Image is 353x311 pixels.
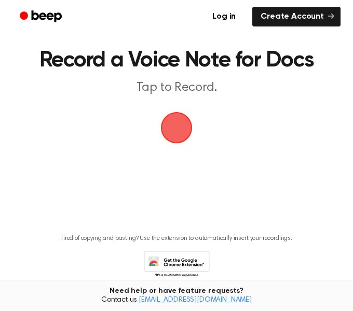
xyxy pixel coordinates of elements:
[202,5,246,29] a: Log in
[23,80,330,96] p: Tap to Record.
[23,50,330,72] h1: Record a Voice Note for Docs
[6,296,347,305] span: Contact us
[252,7,341,26] a: Create Account
[61,235,292,242] p: Tired of copying and pasting? Use the extension to automatically insert your recordings.
[139,296,252,304] a: [EMAIL_ADDRESS][DOMAIN_NAME]
[12,7,71,27] a: Beep
[161,112,192,143] img: Beep Logo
